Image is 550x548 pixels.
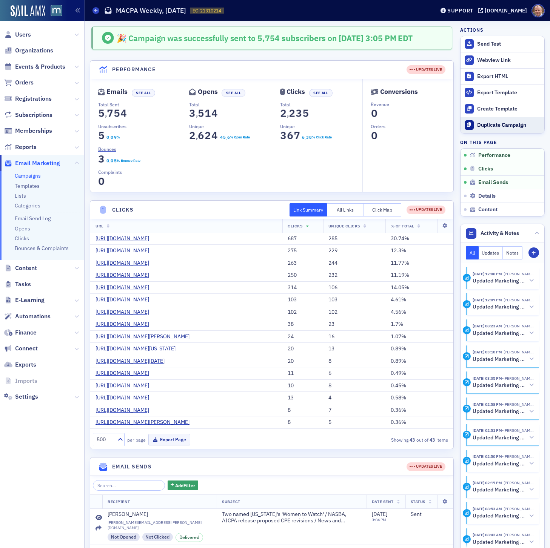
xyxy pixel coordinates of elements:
h5: Updated Marketing platform email campaign: MACPA Weekly, [DATE] [473,330,527,337]
div: 20 [288,358,318,365]
a: Users [4,31,31,39]
div: 0.45% [391,382,448,389]
span: , [196,109,198,119]
input: Search… [93,480,165,491]
h5: Updated Marketing platform email campaign: MACPA Weekly, [DATE] [473,278,527,284]
div: 250 [288,272,318,279]
a: [URL][DOMAIN_NAME][PERSON_NAME] [96,419,195,426]
span: Connect [15,344,38,353]
span: 3 [294,107,304,120]
h5: Updated Marketing platform email campaign: MACPA Weekly, [DATE] [473,434,527,441]
span: 5 [112,107,122,120]
div: 13 [328,345,380,352]
div: 0.58% [391,394,448,401]
p: Unsubscribes [98,123,181,130]
span: 3:05 PM [365,33,396,43]
a: Opens [15,225,30,232]
button: See All [222,89,245,97]
div: Clicks [287,90,305,94]
div: 20 [288,345,318,352]
h4: Actions [460,26,484,33]
div: % Click Rate [312,135,332,140]
div: [DOMAIN_NAME] [485,7,527,14]
div: 16 [328,333,380,340]
span: . [109,136,111,141]
section: 0 [371,109,377,118]
span: 2 [203,129,213,142]
h5: Updated Marketing platform email campaign: MACPA Weekly, [DATE] [473,304,527,310]
button: Updated Marketing platform email campaign: MACPA Weekly, [DATE] [473,408,534,416]
button: Updated Marketing platform email campaign: MACPA Weekly, [DATE] [473,512,534,520]
p: Total [280,101,362,108]
div: 4.61% [391,296,448,303]
a: Automations [4,312,51,321]
a: [URL][DOMAIN_NAME] [96,370,155,377]
div: 285 [328,235,380,242]
span: Details [478,193,496,200]
span: 6 [196,129,206,142]
section: 367 [280,131,300,140]
h5: Updated Marketing platform email campaign: MACPA Weekly, [DATE] [473,513,527,519]
section: 0.05 [106,158,117,163]
h5: Updated Marketing platform email campaign: MACPA Weekly, [DATE] [473,487,527,493]
div: 11.19% [391,272,448,279]
span: 6 [226,134,230,141]
span: 5 [300,107,311,120]
span: Exports [15,361,36,369]
span: Activity & Notes [481,229,519,237]
button: Link Summary [290,203,327,216]
div: 103 [328,296,380,303]
a: Subscriptions [4,111,52,119]
section: 0 [371,131,377,140]
span: Settings [15,393,38,401]
div: 0.36% [391,419,448,426]
div: 275 [288,247,318,254]
a: Create Template [461,101,544,117]
a: Email Marketing [4,159,60,167]
a: Webview Link [461,52,544,68]
time: 9/19/2025 12:07 PM [473,297,502,302]
div: 263 [288,260,318,267]
a: [PERSON_NAME] [108,511,211,518]
div: 0.89% [391,358,448,365]
a: Content [4,264,37,272]
button: Updated Marketing platform email campaign: MACPA Weekly, [DATE] [473,460,534,468]
span: Bounces [98,146,116,152]
div: 102 [328,309,380,316]
section: 3,514 [189,109,218,118]
span: 1 [203,107,213,120]
div: UPDATES LIVE [407,206,445,214]
span: Content [15,264,37,272]
button: Notes [503,246,522,259]
p: Complaints [98,169,181,175]
a: Email Send Log [15,215,51,222]
span: Orders [15,78,34,87]
span: 6 [301,134,305,141]
section: 45.6 [220,135,230,140]
span: 0 [369,129,379,142]
p: Orders [371,123,453,130]
span: Profile [532,4,545,17]
span: Registrations [15,95,52,103]
div: 8 [328,358,380,365]
a: View Homepage [45,5,62,18]
time: 9/18/2025 02:51 PM [473,428,502,433]
div: Support [447,7,473,14]
a: Bounces [98,146,122,152]
span: Organizations [15,46,53,55]
a: Events & Products [4,63,65,71]
span: 3 [96,152,106,166]
h5: Updated Marketing platform email campaign: MACPA Weekly, [DATE] [473,461,527,467]
span: 7 [292,129,302,142]
div: 11 [288,370,318,377]
time: 9/19/2025 08:23 AM [473,323,502,328]
span: Users [15,31,31,39]
div: 14.05% [391,284,448,291]
span: Clicks [288,223,302,229]
a: Categories [15,202,40,209]
time: 9/19/2025 12:08 PM [473,271,502,276]
div: 4.56% [391,309,448,316]
a: [URL][DOMAIN_NAME] [96,407,155,414]
div: 102 [288,309,318,316]
span: Bill Sheridan [502,323,534,328]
